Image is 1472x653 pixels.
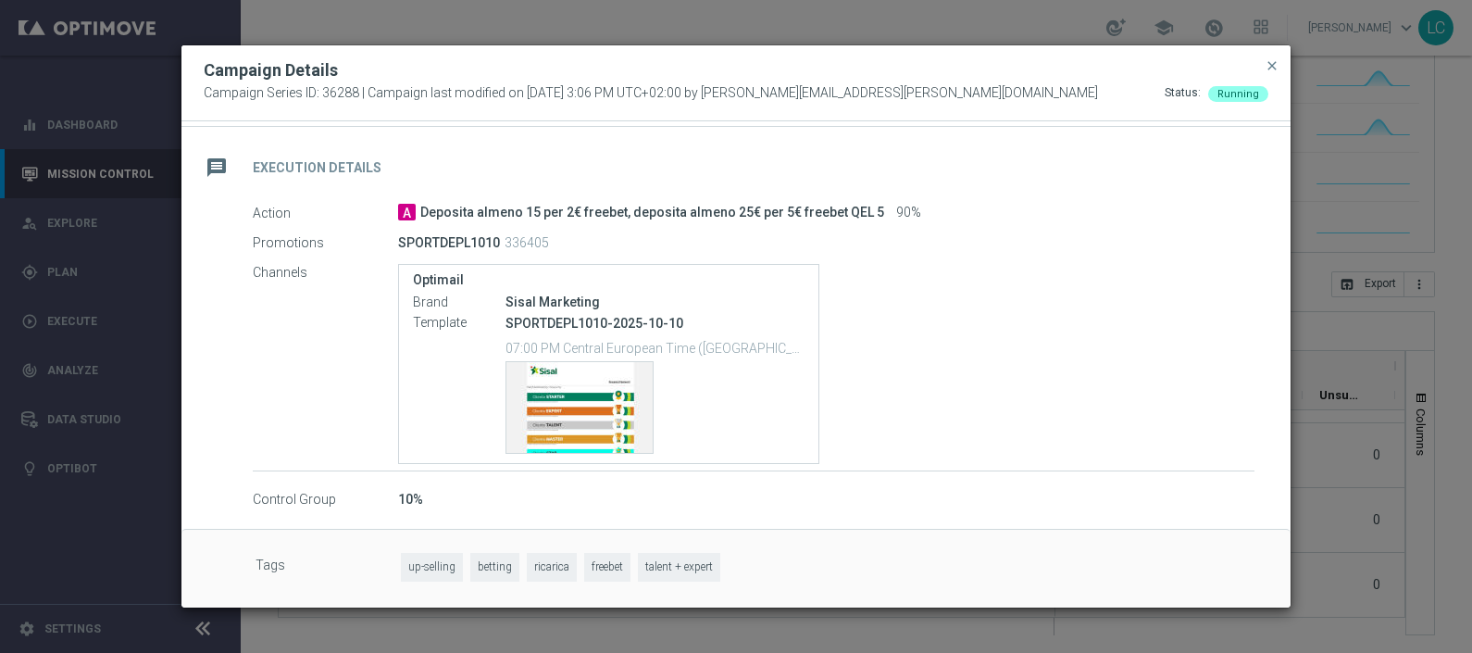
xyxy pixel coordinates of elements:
[253,205,398,221] label: Action
[1165,85,1201,102] div: Status:
[413,295,505,311] label: Brand
[1217,88,1259,100] span: Running
[204,59,338,82] h2: Campaign Details
[256,553,401,582] label: Tags
[505,293,805,311] div: Sisal Marketing
[896,205,921,221] span: 90%
[204,85,1098,102] span: Campaign Series ID: 36288 | Campaign last modified on [DATE] 3:06 PM UTC+02:00 by [PERSON_NAME][E...
[505,234,549,251] p: 336405
[638,553,720,582] span: talent + expert
[253,234,398,251] label: Promotions
[1265,58,1279,73] span: close
[527,553,577,582] span: ricarica
[253,264,398,281] label: Channels
[413,315,505,332] label: Template
[1208,85,1268,100] colored-tag: Running
[398,234,500,251] p: SPORTDEPL1010
[413,272,805,288] label: Optimail
[253,159,381,177] h2: Execution Details
[420,205,884,221] span: Deposita almeno 15 per 2€ freebet, deposita almeno 25€ per 5€ freebet QEL 5
[200,151,233,184] i: message
[253,492,398,509] label: Control Group
[505,315,805,332] p: SPORTDEPL1010-2025-10-10
[584,553,630,582] span: freebet
[505,338,805,357] p: 07:00 PM Central European Time (Berlin) (UTC +02:00)
[470,553,519,582] span: betting
[398,204,416,220] span: A
[398,490,1254,509] div: 10%
[401,553,463,582] span: up-selling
